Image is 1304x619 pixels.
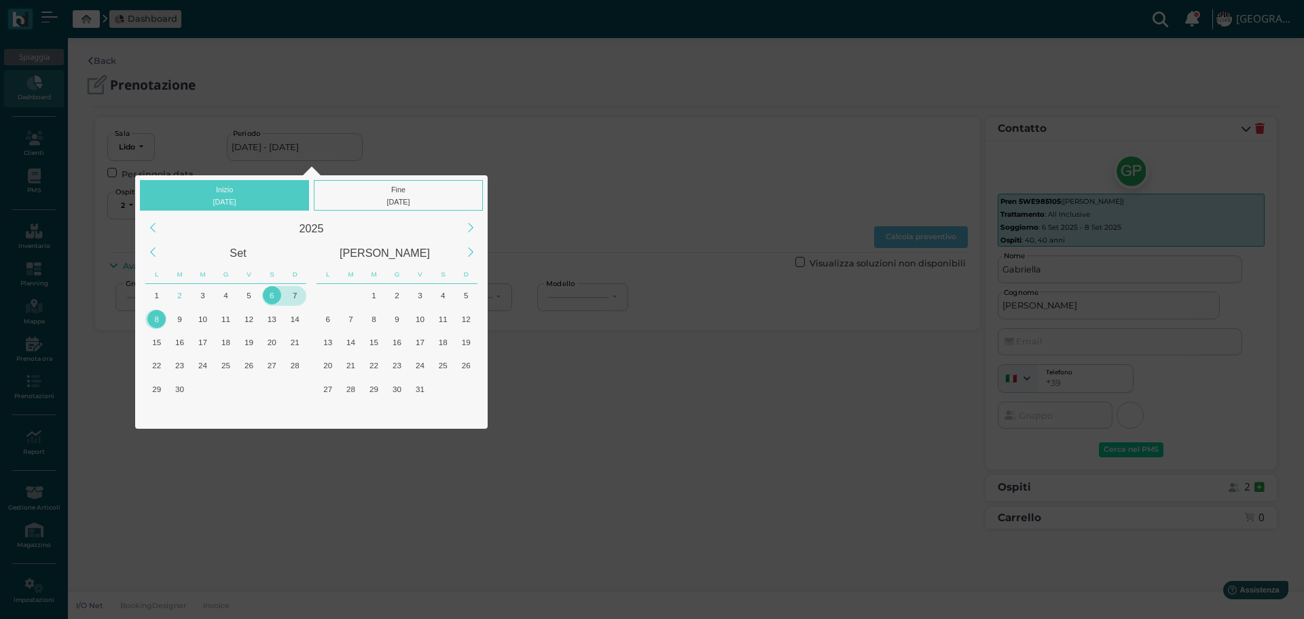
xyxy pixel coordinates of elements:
[145,354,168,377] div: Lunedì, Settembre 22
[260,354,283,377] div: Sabato, Settembre 27
[386,307,409,330] div: Giovedì, Ottobre 9
[286,333,304,351] div: 21
[283,354,306,377] div: Domenica, Settembre 28
[170,380,189,398] div: 30
[365,286,383,304] div: 1
[411,380,429,398] div: 31
[143,196,306,208] div: [DATE]
[192,377,215,400] div: Mercoledì, Ottobre 1
[145,284,168,307] div: Lunedì, Settembre 1
[260,284,283,307] div: Sabato, Settembre 6
[147,286,166,304] div: 1
[170,356,189,374] div: 23
[408,377,431,400] div: Venerdì, Ottobre 31
[408,307,431,330] div: Venerdì, Ottobre 10
[286,356,304,374] div: 28
[263,310,281,328] div: 13
[168,284,192,307] div: Oggi, Martedì, Settembre 2
[194,356,212,374] div: 24
[388,333,406,351] div: 16
[145,377,168,400] div: Lunedì, Settembre 29
[168,400,192,423] div: Martedì, Ottobre 7
[454,265,477,284] div: Domenica
[215,377,238,400] div: Giovedì, Ottobre 2
[215,400,238,423] div: Giovedì, Ottobre 9
[431,265,454,284] div: Sabato
[165,241,312,265] div: Settembre
[145,307,168,330] div: Lunedì, Settembre 8
[145,400,168,423] div: Lunedì, Ottobre 6
[260,307,283,330] div: Sabato, Settembre 13
[192,400,215,423] div: Mercoledì, Ottobre 8
[312,241,458,265] div: Ottobre
[434,333,452,351] div: 18
[168,330,192,353] div: Martedì, Settembre 16
[454,354,477,377] div: Domenica, Ottobre 26
[340,265,363,284] div: Martedì
[240,356,258,374] div: 26
[365,310,383,328] div: 8
[340,284,363,307] div: Martedì, Settembre 30
[431,330,454,353] div: Sabato, Ottobre 18
[192,307,215,330] div: Mercoledì, Settembre 10
[386,377,409,400] div: Giovedì, Ottobre 30
[317,196,480,208] div: [DATE]
[431,377,454,400] div: Sabato, Novembre 1
[237,377,260,400] div: Venerdì, Ottobre 3
[340,354,363,377] div: Martedì, Ottobre 21
[457,356,475,374] div: 26
[340,330,363,353] div: Martedì, Ottobre 14
[363,284,386,307] div: Mercoledì, Ottobre 1
[408,400,431,423] div: Venerdì, Novembre 7
[363,354,386,377] div: Mercoledì, Ottobre 22
[283,284,306,307] div: Domenica, Settembre 7
[147,333,166,351] div: 15
[147,310,166,328] div: 8
[342,310,360,328] div: 7
[237,400,260,423] div: Venerdì, Ottobre 10
[431,354,454,377] div: Sabato, Ottobre 25
[263,333,281,351] div: 20
[411,356,429,374] div: 24
[217,286,235,304] div: 4
[140,180,309,211] div: Inizio
[238,265,261,284] div: Venerdì
[217,333,235,351] div: 18
[240,286,258,304] div: 5
[456,213,485,243] div: Next Year
[457,310,475,328] div: 12
[363,377,386,400] div: Mercoledì, Ottobre 29
[363,330,386,353] div: Mercoledì, Ottobre 15
[457,286,475,304] div: 5
[316,400,340,423] div: Lunedì, Novembre 3
[340,400,363,423] div: Martedì, Novembre 4
[215,284,238,307] div: Giovedì, Settembre 4
[386,265,409,284] div: Giovedì
[215,265,238,284] div: Giovedì
[316,377,340,400] div: Lunedì, Ottobre 27
[316,330,340,353] div: Lunedì, Ottobre 13
[411,286,429,304] div: 3
[168,265,192,284] div: Martedì
[319,356,337,374] div: 20
[365,356,383,374] div: 22
[408,330,431,353] div: Venerdì, Ottobre 17
[365,380,383,398] div: 29
[237,307,260,330] div: Venerdì, Settembre 12
[431,400,454,423] div: Sabato, Novembre 8
[454,377,477,400] div: Domenica, Novembre 2
[342,356,360,374] div: 21
[145,265,168,284] div: Lunedì
[170,310,189,328] div: 9
[456,238,485,267] div: Next Month
[342,380,360,398] div: 28
[217,310,235,328] div: 11
[363,307,386,330] div: Mercoledì, Ottobre 8
[194,333,212,351] div: 17
[431,284,454,307] div: Sabato, Ottobre 4
[215,354,238,377] div: Giovedì, Settembre 25
[283,400,306,423] div: Domenica, Ottobre 12
[386,354,409,377] div: Giovedì, Ottobre 23
[365,333,383,351] div: 15
[283,307,306,330] div: Domenica, Settembre 14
